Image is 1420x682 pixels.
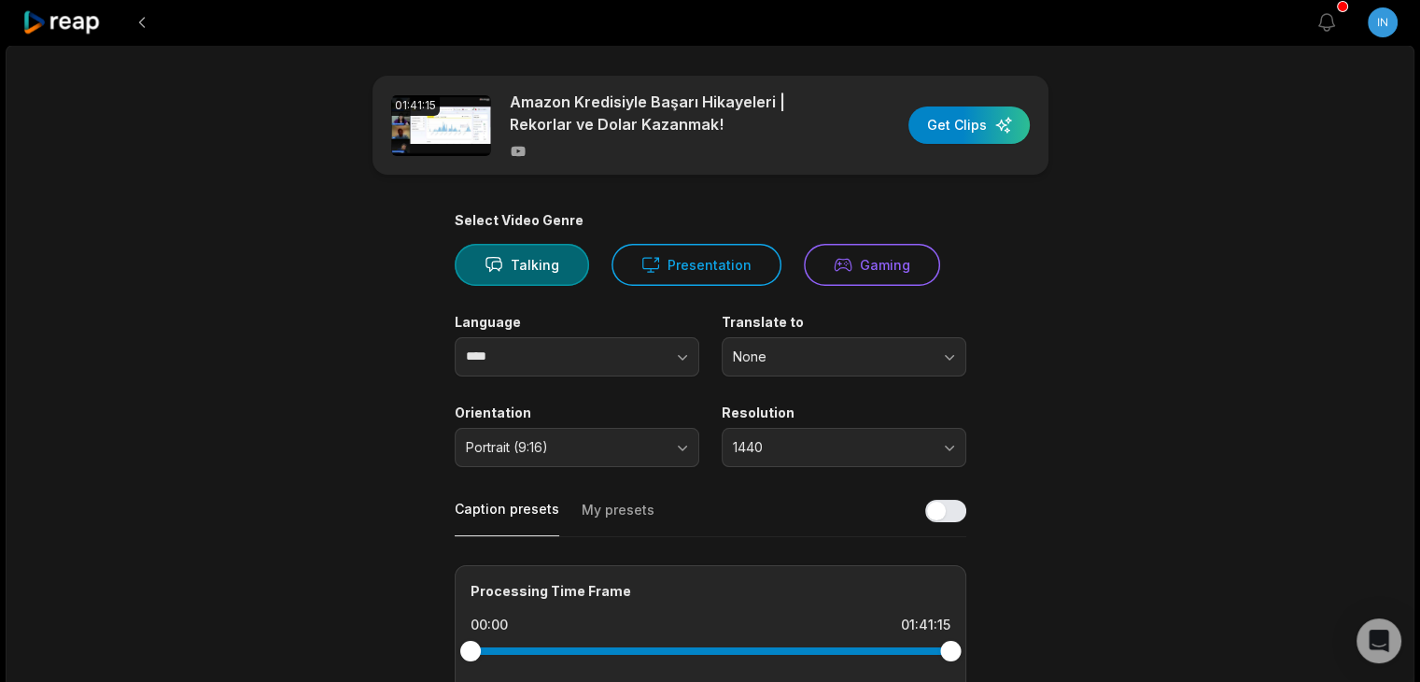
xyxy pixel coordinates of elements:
[455,314,699,331] label: Language
[612,244,781,286] button: Presentation
[455,244,589,286] button: Talking
[471,616,508,634] div: 00:00
[722,405,966,421] label: Resolution
[466,439,662,456] span: Portrait (9:16)
[455,405,699,421] label: Orientation
[804,244,940,286] button: Gaming
[391,95,440,116] div: 01:41:15
[722,428,966,467] button: 1440
[455,500,559,536] button: Caption presets
[455,212,966,229] div: Select Video Genre
[733,439,929,456] span: 1440
[582,501,654,536] button: My presets
[1357,618,1401,663] div: Open Intercom Messenger
[901,616,950,634] div: 01:41:15
[455,428,699,467] button: Portrait (9:16)
[722,337,966,377] button: None
[471,581,950,601] div: Processing Time Frame
[722,314,966,331] label: Translate to
[908,107,1030,144] button: Get Clips
[510,91,832,135] p: Amazon Kredisiyle Başarı Hikayeleri | Rekorlar ve Dolar Kazanmak!
[733,348,929,365] span: None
